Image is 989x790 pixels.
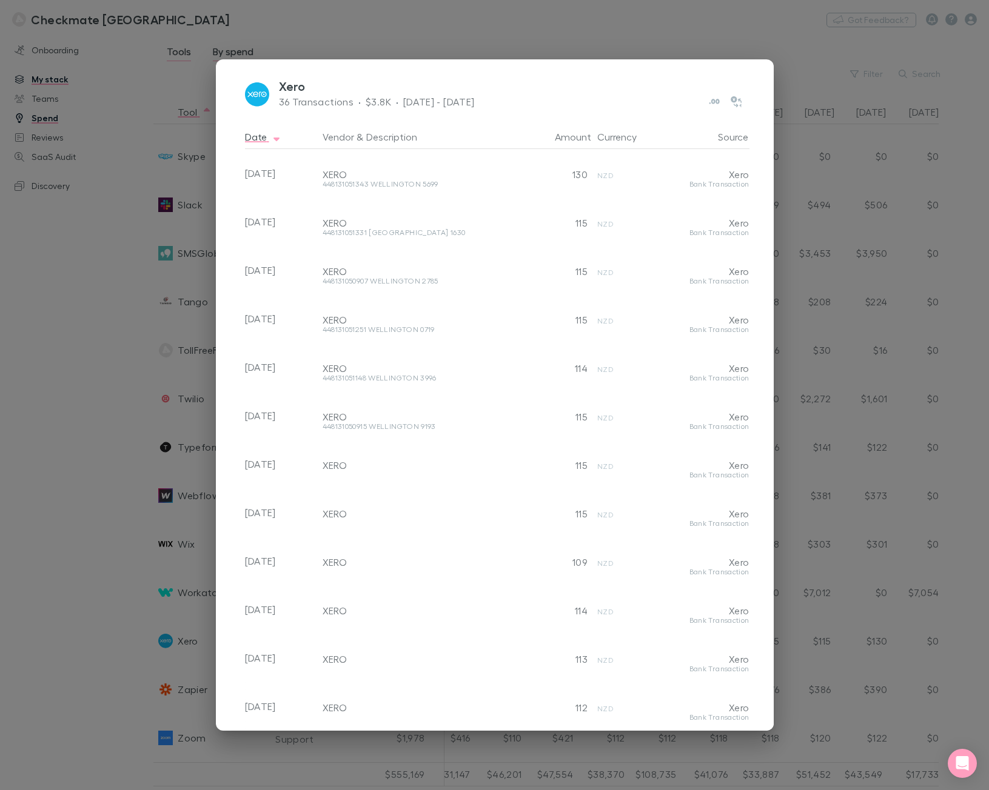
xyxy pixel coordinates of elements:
[245,440,318,488] div: [DATE]
[245,246,318,294] div: [DATE]
[245,634,318,682] div: [DATE]
[366,125,417,149] button: Description
[597,149,633,181] div: NZD
[643,617,749,634] div: Bank Transaction
[279,79,745,93] h3: Xero
[245,682,318,731] div: [DATE]
[597,440,633,471] div: NZD
[728,93,745,110] button: Show source currency
[525,682,588,714] div: 112
[597,585,633,617] div: NZD
[245,149,318,198] div: [DATE]
[643,326,749,343] div: Bank Transaction
[323,217,515,229] div: XERO
[643,246,749,277] div: Xero
[643,488,749,520] div: Xero
[525,343,588,374] div: 114
[948,749,977,778] div: Open Intercom Messenger
[323,181,515,188] div: 448131051343 WELLINGTON 5699
[643,423,749,440] div: Bank Transaction
[643,537,749,568] div: Xero
[323,459,515,471] div: XERO
[643,277,749,294] div: Bank Transaction
[323,362,515,374] div: XERO
[643,665,749,682] div: Bank Transaction
[706,93,723,110] button: Show decimals
[643,343,749,374] div: Xero
[323,556,515,568] div: XERO
[245,731,318,779] div: [DATE]
[597,682,633,714] div: NZD
[323,508,515,520] div: XERO
[323,314,515,326] div: XERO
[643,374,749,391] div: Bank Transaction
[643,198,749,229] div: Xero
[643,229,749,246] div: Bank Transaction
[323,374,515,382] div: 448131051148 WELLINGTON 3996
[323,125,354,149] div: Vendor
[245,294,318,343] div: [DATE]
[643,181,749,198] div: Bank Transaction
[525,440,588,471] div: 115
[643,471,749,488] div: Bank Transaction
[525,585,588,617] div: 114
[245,343,318,391] div: [DATE]
[643,634,749,665] div: Xero
[323,277,515,285] div: 448131050907 WELLINGTON 2785
[525,634,588,665] div: 113
[245,82,269,107] img: Xero's Logo
[643,294,749,326] div: Xero
[396,95,398,109] div: ·
[245,391,318,440] div: [DATE]
[718,125,763,149] button: Source
[323,605,515,617] div: XERO
[643,731,749,762] div: Xero
[525,294,588,326] div: 115
[323,702,515,714] div: XERO
[597,343,633,374] div: NZD
[643,585,749,617] div: Xero
[643,714,749,731] div: Bank Transaction
[525,149,588,181] div: 130
[555,125,606,149] button: Amount
[643,440,749,471] div: Xero
[597,391,633,423] div: NZD
[245,585,318,634] div: [DATE]
[323,423,515,430] div: 448131050915 WELLINGTON 9193
[403,95,475,109] p: [DATE] - [DATE]
[597,537,633,568] div: NZD
[525,198,588,229] div: 115
[245,125,281,149] button: Date
[245,488,318,537] div: [DATE]
[279,95,354,109] p: 36 Transactions
[323,265,515,277] div: XERO
[643,682,749,714] div: Xero
[323,125,515,149] div: &
[643,520,749,537] div: Bank Transaction
[358,95,361,109] div: ·
[366,95,391,109] p: $3.8K
[643,568,749,585] div: Bank Transaction
[597,246,633,277] div: NZD
[323,653,515,665] div: XERO
[525,246,588,277] div: 115
[245,198,318,246] div: [DATE]
[643,391,749,423] div: Xero
[597,294,633,326] div: NZD
[597,488,633,520] div: NZD
[597,731,633,762] div: NZD
[525,391,588,423] div: 115
[323,411,515,423] div: XERO
[525,488,588,520] div: 115
[525,731,588,762] div: 107
[323,229,515,236] div: 448131051331 [GEOGRAPHIC_DATA] 1630
[643,149,749,181] div: Xero
[597,634,633,665] div: NZD
[323,326,515,333] div: 448131051251 WELLINGTON 0719
[597,198,633,229] div: NZD
[245,537,318,585] div: [DATE]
